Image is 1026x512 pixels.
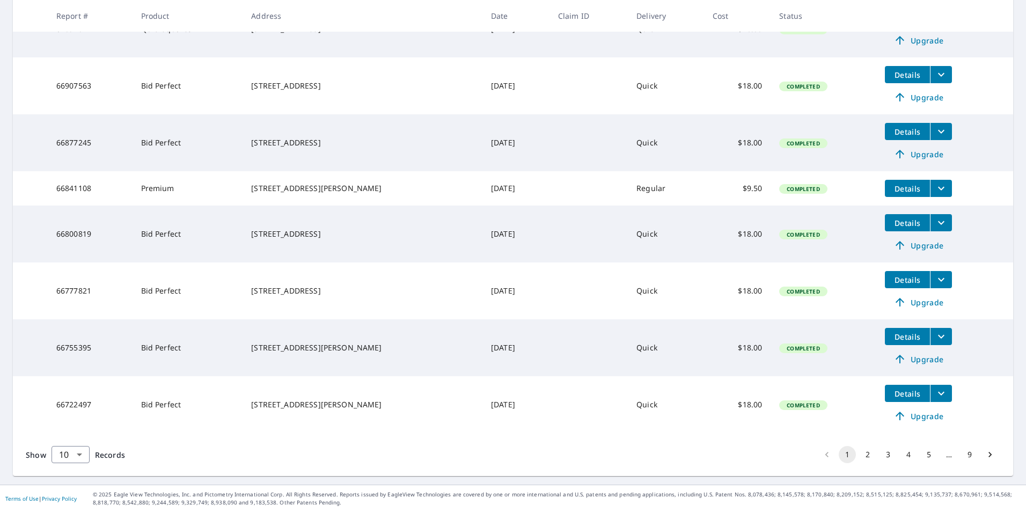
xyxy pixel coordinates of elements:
button: filesDropdownBtn-66841108 [930,180,952,197]
div: [STREET_ADDRESS] [251,286,474,296]
div: Show 10 records [52,446,90,463]
div: [STREET_ADDRESS] [251,229,474,239]
td: 66877245 [48,114,133,171]
span: Details [891,332,924,342]
td: $18.00 [704,57,771,114]
div: … [941,449,958,460]
span: Completed [780,288,826,295]
span: Upgrade [891,409,946,422]
span: Upgrade [891,34,946,47]
button: Go to page 3 [880,446,897,463]
a: Upgrade [885,294,952,311]
span: Show [26,450,46,460]
a: Upgrade [885,350,952,368]
td: [DATE] [482,114,549,171]
span: Records [95,450,125,460]
span: Completed [780,140,826,147]
span: Details [891,127,924,137]
button: filesDropdownBtn-66722497 [930,385,952,402]
div: [STREET_ADDRESS] [251,137,474,148]
td: Bid Perfect [133,262,243,319]
p: | [5,495,77,502]
span: Details [891,218,924,228]
a: Upgrade [885,407,952,425]
button: Go to next page [981,446,999,463]
button: detailsBtn-66722497 [885,385,930,402]
button: filesDropdownBtn-66907563 [930,66,952,83]
td: 66841108 [48,171,133,206]
td: Quick [628,114,703,171]
a: Upgrade [885,89,952,106]
button: detailsBtn-66907563 [885,66,930,83]
td: 66907563 [48,57,133,114]
button: detailsBtn-66841108 [885,180,930,197]
td: 66777821 [48,262,133,319]
td: Bid Perfect [133,57,243,114]
td: $9.50 [704,171,771,206]
span: Completed [780,401,826,409]
span: Completed [780,231,826,238]
td: Premium [133,171,243,206]
div: [STREET_ADDRESS] [251,81,474,91]
td: 66722497 [48,376,133,433]
span: Details [891,275,924,285]
td: [DATE] [482,57,549,114]
td: Regular [628,171,703,206]
span: Details [891,70,924,80]
td: Bid Perfect [133,376,243,433]
td: Quick [628,376,703,433]
button: detailsBtn-66755395 [885,328,930,345]
span: Upgrade [891,148,946,160]
span: Details [891,389,924,399]
div: [STREET_ADDRESS][PERSON_NAME] [251,183,474,194]
span: Completed [780,185,826,193]
td: Quick [628,57,703,114]
button: filesDropdownBtn-66800819 [930,214,952,231]
button: Go to page 5 [920,446,937,463]
td: Bid Perfect [133,114,243,171]
a: Upgrade [885,145,952,163]
td: Bid Perfect [133,319,243,376]
button: filesDropdownBtn-66755395 [930,328,952,345]
td: 66755395 [48,319,133,376]
span: Completed [780,83,826,90]
td: $18.00 [704,376,771,433]
button: detailsBtn-66800819 [885,214,930,231]
nav: pagination navigation [817,446,1000,463]
div: [STREET_ADDRESS][PERSON_NAME] [251,399,474,410]
td: 66800819 [48,206,133,262]
a: Upgrade [885,237,952,254]
button: Go to page 9 [961,446,978,463]
td: Quick [628,319,703,376]
td: Quick [628,206,703,262]
button: page 1 [839,446,856,463]
p: © 2025 Eagle View Technologies, Inc. and Pictometry International Corp. All Rights Reserved. Repo... [93,491,1021,507]
a: Terms of Use [5,495,39,502]
span: Completed [780,345,826,352]
td: $18.00 [704,319,771,376]
span: Upgrade [891,296,946,309]
td: Quick [628,262,703,319]
span: Upgrade [891,91,946,104]
button: detailsBtn-66777821 [885,271,930,288]
td: [DATE] [482,262,549,319]
td: [DATE] [482,171,549,206]
div: [STREET_ADDRESS][PERSON_NAME] [251,342,474,353]
button: detailsBtn-66877245 [885,123,930,140]
td: $18.00 [704,206,771,262]
span: Upgrade [891,239,946,252]
td: Bid Perfect [133,206,243,262]
span: Details [891,184,924,194]
a: Privacy Policy [42,495,77,502]
td: [DATE] [482,319,549,376]
button: filesDropdownBtn-66877245 [930,123,952,140]
td: $18.00 [704,262,771,319]
div: 10 [52,440,90,470]
td: [DATE] [482,206,549,262]
button: Go to page 2 [859,446,876,463]
a: Upgrade [885,32,952,49]
button: filesDropdownBtn-66777821 [930,271,952,288]
span: Upgrade [891,353,946,365]
button: Go to page 4 [900,446,917,463]
td: $18.00 [704,114,771,171]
